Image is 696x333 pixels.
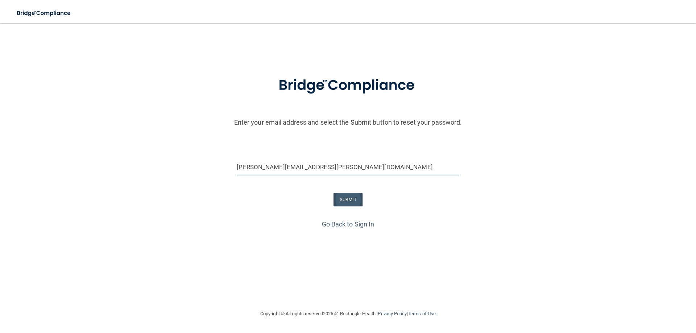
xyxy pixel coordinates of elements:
[322,220,374,228] a: Go Back to Sign In
[11,6,78,21] img: bridge_compliance_login_screen.278c3ca4.svg
[378,311,406,316] a: Privacy Policy
[333,193,363,206] button: SUBMIT
[264,67,432,104] img: bridge_compliance_login_screen.278c3ca4.svg
[216,302,480,325] div: Copyright © All rights reserved 2025 @ Rectangle Health | |
[237,159,459,175] input: Email
[408,311,436,316] a: Terms of Use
